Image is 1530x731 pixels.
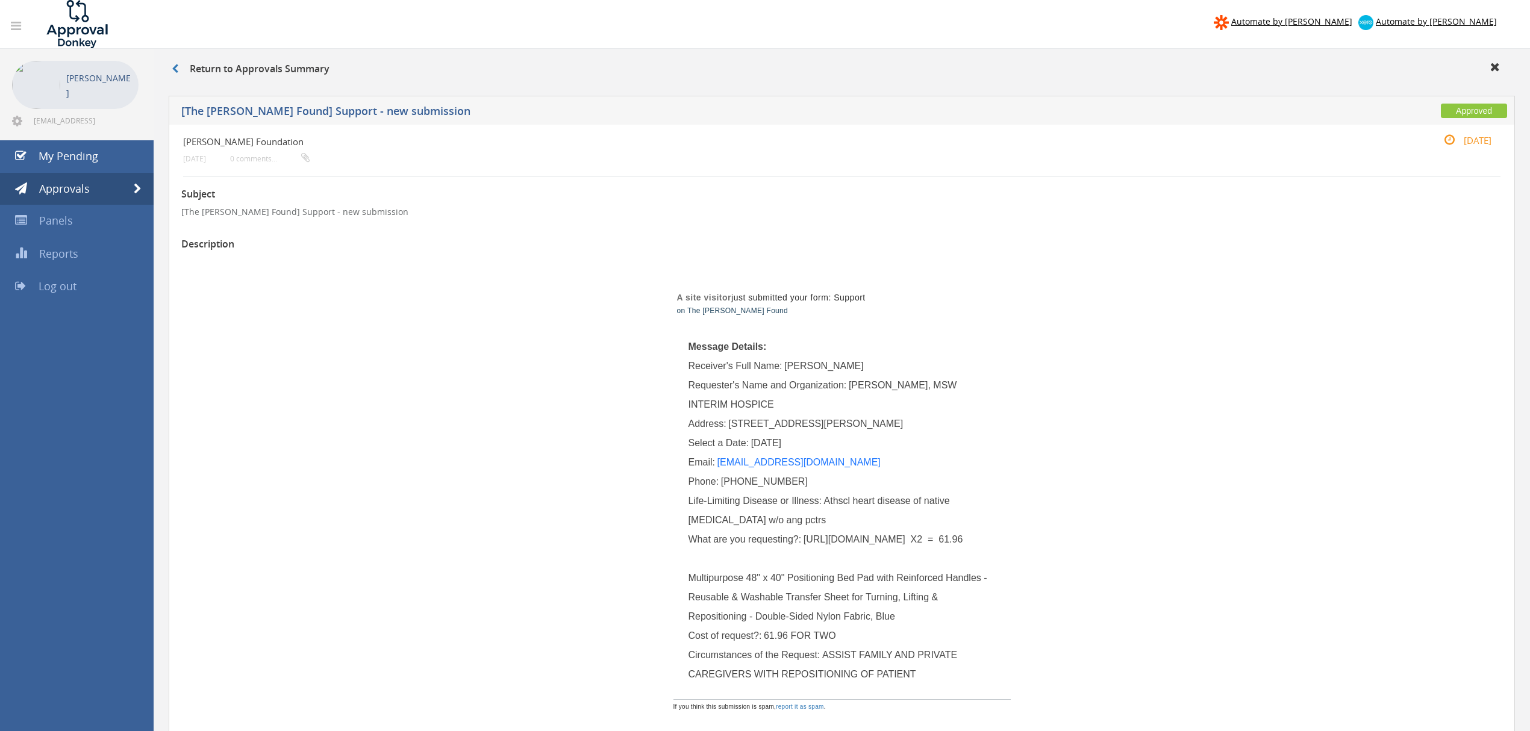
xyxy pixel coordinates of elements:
[688,438,749,448] span: Select a Date:
[34,116,136,125] span: [EMAIL_ADDRESS][DOMAIN_NAME]
[728,418,903,429] span: [STREET_ADDRESS][PERSON_NAME]
[39,246,78,261] span: Reports
[717,457,881,467] a: [EMAIL_ADDRESS][DOMAIN_NAME]
[688,496,822,506] span: Life-Limiting Disease or Illness:
[721,476,808,487] span: [PHONE_NUMBER]
[1358,15,1373,30] img: xero-logo.png
[230,154,310,163] small: 0 comments...
[181,105,1108,120] h5: [The [PERSON_NAME] Found] Support - new submission
[688,341,767,352] span: Message Details:
[688,630,762,641] span: Cost of request?:
[688,380,847,390] span: Requester's Name and Organization:
[39,149,98,163] span: My Pending
[677,306,685,315] span: on
[688,534,802,544] span: What are you requesting?:
[677,293,732,302] strong: A site visitor
[183,154,206,163] small: [DATE]
[39,279,76,293] span: Log out
[784,361,864,371] span: [PERSON_NAME]
[688,380,960,409] span: [PERSON_NAME], MSW INTERIM HOSPICE
[183,137,1281,147] h4: [PERSON_NAME] Foundation
[776,703,824,710] a: report it as spam
[688,496,953,525] span: Athscl heart disease of native [MEDICAL_DATA] w/o ang pctrs
[688,457,715,467] span: Email:
[688,361,782,371] span: Receiver's Full Name:
[172,64,329,75] h3: Return to Approvals Summary
[1231,16,1352,27] span: Automate by [PERSON_NAME]
[1376,16,1497,27] span: Automate by [PERSON_NAME]
[688,650,960,679] span: ASSIST FAMILY AND PRIVATE CAREGIVERS WITH REPOSITIONING OF PATIENT
[764,630,836,641] span: 61.96 FOR TWO
[688,476,719,487] span: Phone:
[39,213,73,228] span: Panels
[181,189,1502,200] h3: Subject
[687,306,788,315] a: The [PERSON_NAME] Found
[1214,15,1229,30] img: zapier-logomark.png
[688,418,726,429] span: Address:
[677,293,866,302] span: just submitted your form: Support
[688,534,990,621] span: [URL][DOMAIN_NAME] X2 = 61.96 Multipurpose 48" x 40" Positioning Bed Pad with Reinforced Handles ...
[1431,134,1491,147] small: [DATE]
[181,206,1502,218] p: [The [PERSON_NAME] Found] Support - new submission
[688,650,820,660] span: Circumstances of the Request:
[66,70,133,101] p: [PERSON_NAME]
[39,181,90,196] span: Approvals
[1441,104,1507,118] span: Approved
[673,702,826,712] span: If you think this submission is spam, .
[751,438,781,448] span: [DATE]
[181,239,1502,250] h3: Description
